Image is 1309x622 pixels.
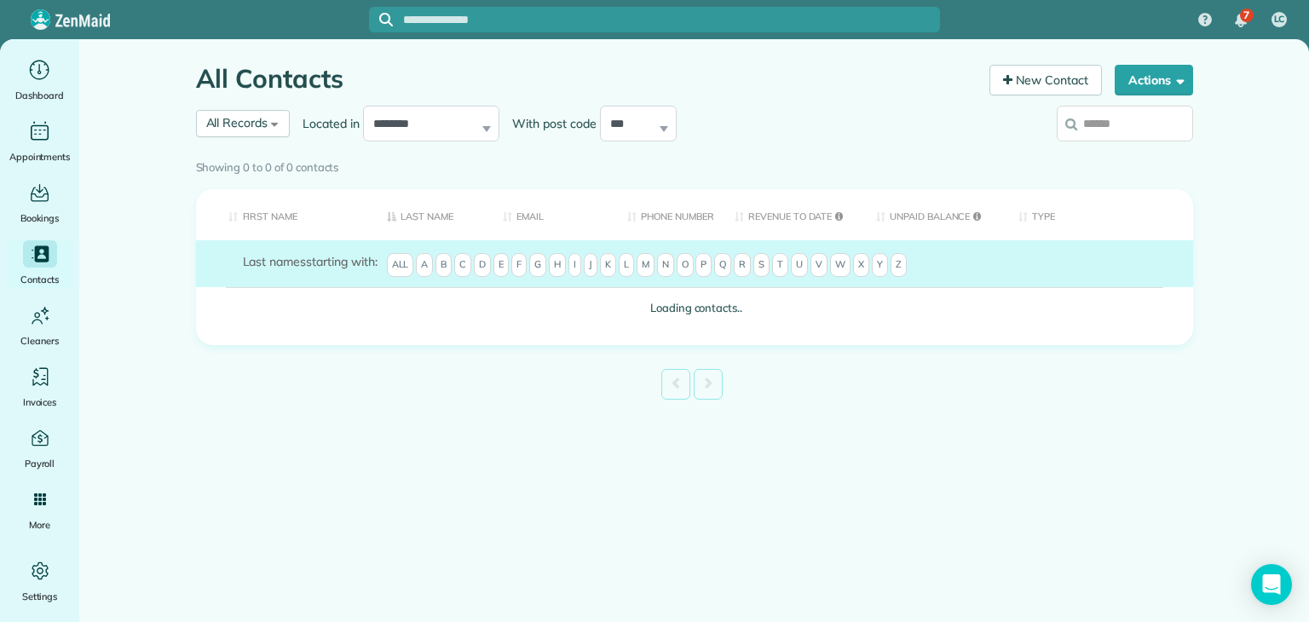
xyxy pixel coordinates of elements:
span: Last names [243,254,307,269]
span: M [637,253,654,277]
span: Bookings [20,210,60,227]
label: starting with: [243,253,378,270]
button: Focus search [369,13,393,26]
span: H [549,253,566,277]
th: First Name: activate to sort column ascending [196,189,375,241]
span: Settings [22,588,58,605]
span: Q [714,253,731,277]
a: New Contact [989,65,1102,95]
td: Loading contacts.. [196,287,1193,329]
span: E [493,253,509,277]
span: Y [872,253,888,277]
h1: All Contacts [196,65,977,93]
span: L [619,253,634,277]
a: Dashboard [7,56,72,104]
span: Cleaners [20,332,59,349]
span: R [734,253,751,277]
th: Phone number: activate to sort column ascending [614,189,722,241]
span: Contacts [20,271,59,288]
span: K [600,253,616,277]
span: O [677,253,694,277]
span: C [454,253,471,277]
th: Last Name: activate to sort column descending [374,189,490,241]
span: Invoices [23,394,57,411]
span: B [435,253,452,277]
span: N [657,253,674,277]
span: More [29,516,50,533]
th: Type: activate to sort column ascending [1006,189,1193,241]
span: J [584,253,597,277]
th: Revenue to Date: activate to sort column ascending [722,189,863,241]
div: Open Intercom Messenger [1251,564,1292,605]
span: X [853,253,869,277]
button: Actions [1115,65,1193,95]
span: D [474,253,491,277]
span: U [791,253,808,277]
span: 7 [1243,9,1249,22]
div: 7 unread notifications [1223,2,1259,39]
a: Appointments [7,118,72,165]
span: Z [891,253,907,277]
a: Payroll [7,424,72,472]
span: Dashboard [15,87,64,104]
a: Invoices [7,363,72,411]
a: Settings [7,557,72,605]
span: W [830,253,851,277]
label: Located in [290,115,363,132]
span: F [511,253,527,277]
th: Unpaid Balance: activate to sort column ascending [863,189,1006,241]
span: S [753,253,770,277]
span: P [695,253,712,277]
span: All [387,253,414,277]
a: Cleaners [7,302,72,349]
span: I [568,253,581,277]
th: Email: activate to sort column ascending [490,189,614,241]
div: Showing 0 to 0 of 0 contacts [196,153,1193,176]
label: With post code [499,115,600,132]
span: T [772,253,788,277]
a: Contacts [7,240,72,288]
span: A [416,253,433,277]
span: LC [1274,13,1285,26]
span: V [810,253,827,277]
span: Payroll [25,455,55,472]
svg: Focus search [379,13,393,26]
span: Appointments [9,148,71,165]
span: All Records [206,115,268,130]
a: Bookings [7,179,72,227]
span: G [529,253,546,277]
